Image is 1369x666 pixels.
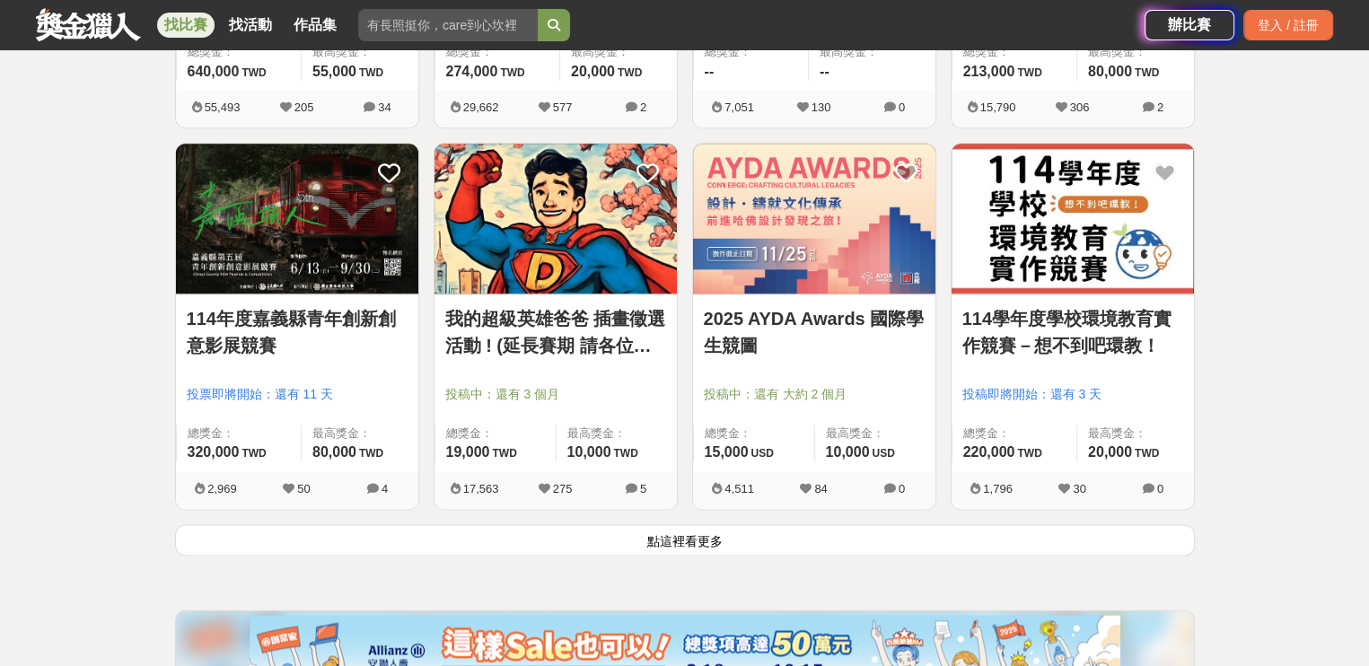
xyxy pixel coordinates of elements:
span: -- [705,64,715,79]
span: USD [872,447,894,460]
span: 總獎金： [446,43,548,61]
span: 17,563 [463,482,499,495]
span: 306 [1070,101,1090,114]
span: 80,000 [312,444,356,460]
span: 20,000 [571,64,615,79]
span: 4 [382,482,388,495]
img: Cover Image [176,144,418,294]
span: TWD [1135,66,1159,79]
a: 我的超級英雄爸爸 插畫徵選活動 ! (延長賽期 請各位踴躍參與) [445,305,666,359]
span: 80,000 [1088,64,1132,79]
span: TWD [359,66,383,79]
img: Cover Image [952,144,1194,294]
span: 總獎金： [188,43,290,61]
span: 275 [553,482,573,495]
span: 577 [553,101,573,114]
span: 50 [297,482,310,495]
img: Cover Image [693,144,935,294]
span: 最高獎金： [312,425,408,443]
span: 220,000 [963,444,1015,460]
span: TWD [492,447,516,460]
span: TWD [1017,447,1041,460]
span: 55,000 [312,64,356,79]
a: 114年度嘉義縣青年創新創意影展競賽 [187,305,408,359]
a: 辦比賽 [1145,10,1234,40]
span: 投稿即將開始：還有 3 天 [962,385,1183,404]
span: 總獎金： [705,43,798,61]
span: 4,511 [724,482,754,495]
a: Cover Image [952,144,1194,294]
span: 130 [812,101,831,114]
span: 0 [1157,482,1163,495]
span: TWD [359,447,383,460]
span: TWD [241,447,266,460]
span: 213,000 [963,64,1015,79]
span: 投稿中：還有 3 個月 [445,385,666,404]
span: 最高獎金： [1088,43,1183,61]
span: 投稿中：還有 大約 2 個月 [704,385,925,404]
span: 0 [899,101,905,114]
span: 10,000 [567,444,611,460]
a: 114學年度學校環境教育實作競賽－想不到吧環教！ [962,305,1183,359]
span: 5 [640,482,646,495]
span: 總獎金： [963,43,1066,61]
button: 點這裡看更多 [175,524,1195,556]
a: Cover Image [434,144,677,294]
span: 0 [899,482,905,495]
span: 最高獎金： [567,425,666,443]
span: 最高獎金： [820,43,925,61]
span: 30 [1073,482,1085,495]
span: 20,000 [1088,444,1132,460]
a: 找活動 [222,13,279,38]
span: 2 [1157,101,1163,114]
span: TWD [241,66,266,79]
span: 1,796 [983,482,1013,495]
span: 205 [294,101,314,114]
span: TWD [500,66,524,79]
span: 640,000 [188,64,240,79]
span: 總獎金： [963,425,1066,443]
span: 最高獎金： [571,43,666,61]
a: Cover Image [176,144,418,294]
span: TWD [613,447,637,460]
a: 找比賽 [157,13,215,38]
span: 2,969 [207,482,237,495]
span: 2 [640,101,646,114]
img: Cover Image [434,144,677,294]
input: 有長照挺你，care到心坎裡！青春出手，拍出照顧 影音徵件活動 [358,9,538,41]
div: 登入 / 註冊 [1243,10,1333,40]
span: 10,000 [826,444,870,460]
span: 總獎金： [188,425,290,443]
span: TWD [1135,447,1159,460]
span: 34 [378,101,391,114]
span: 84 [814,482,827,495]
span: TWD [618,66,642,79]
span: USD [750,447,773,460]
span: TWD [1017,66,1041,79]
span: 15,790 [980,101,1016,114]
span: 320,000 [188,444,240,460]
span: 274,000 [446,64,498,79]
span: 最高獎金： [312,43,408,61]
span: 投票即將開始：還有 11 天 [187,385,408,404]
span: 總獎金： [446,425,545,443]
span: 7,051 [724,101,754,114]
a: Cover Image [693,144,935,294]
span: 最高獎金： [826,425,925,443]
span: -- [820,64,829,79]
span: 29,662 [463,101,499,114]
a: 作品集 [286,13,344,38]
span: 15,000 [705,444,749,460]
a: 2025 AYDA Awards 國際學生競圖 [704,305,925,359]
span: 最高獎金： [1088,425,1183,443]
span: 19,000 [446,444,490,460]
span: 總獎金： [705,425,803,443]
span: 55,493 [205,101,241,114]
